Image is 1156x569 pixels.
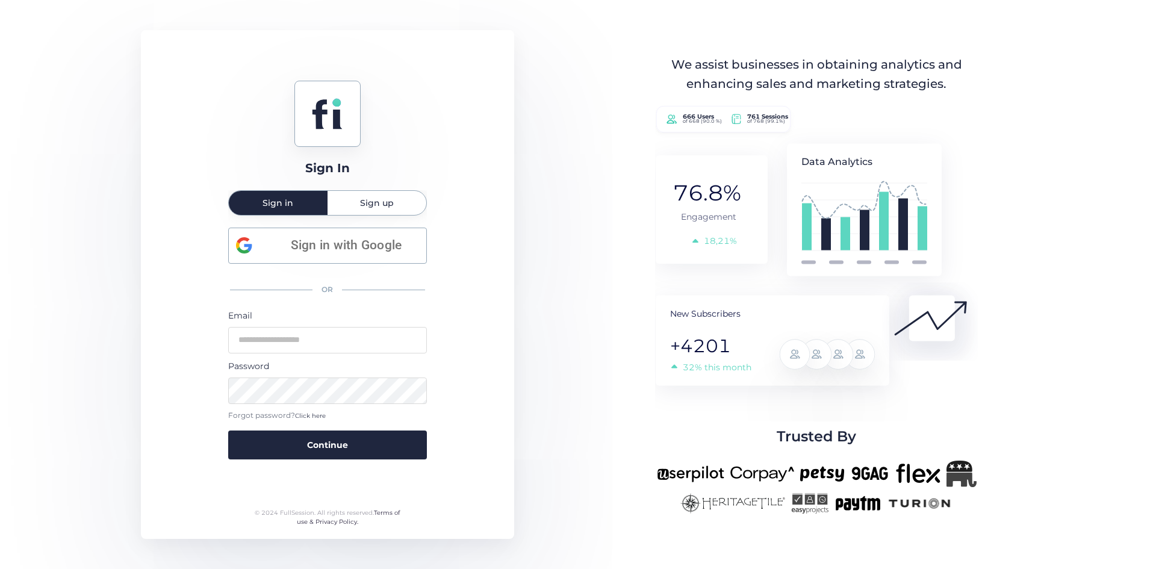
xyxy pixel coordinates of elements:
img: petsy-new.png [800,461,844,487]
tspan: 76.8% [674,179,742,206]
div: OR [228,277,427,303]
span: Trusted By [777,425,856,448]
div: Forgot password? [228,410,427,421]
span: Sign in [263,199,293,207]
tspan: 32% this month [683,362,751,373]
tspan: of 768 (99.1%) [748,119,786,125]
button: Continue [228,431,427,459]
tspan: of 668 (90.0 %) [683,119,722,125]
tspan: 761 Sessions [748,113,789,121]
tspan: Data Analytics [801,156,872,167]
img: easyprojects-new.png [791,493,828,514]
img: turion-new.png [887,493,952,514]
div: Sign In [305,159,350,178]
tspan: 666 Users [683,113,715,121]
span: Click here [295,412,326,420]
tspan: Engagement [681,211,736,222]
span: Sign up [360,199,394,207]
tspan: +4201 [670,335,731,357]
span: Continue [307,438,348,452]
span: Sign in with Google [274,235,419,255]
img: userpilot-new.png [657,461,724,487]
div: Email [228,309,427,322]
img: flex-new.png [896,461,940,487]
tspan: New Subscribers [670,308,741,319]
img: 9gag-new.png [850,461,890,487]
tspan: 18,21% [704,235,737,246]
img: paytm-new.png [834,493,881,514]
div: Password [228,359,427,373]
div: © 2024 FullSession. All rights reserved. [249,508,405,527]
div: We assist businesses in obtaining analytics and enhancing sales and marketing strategies. [657,55,975,93]
img: corpay-new.png [730,461,794,487]
img: heritagetile-new.png [680,493,785,514]
img: Republicanlogo-bw.png [946,461,977,487]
